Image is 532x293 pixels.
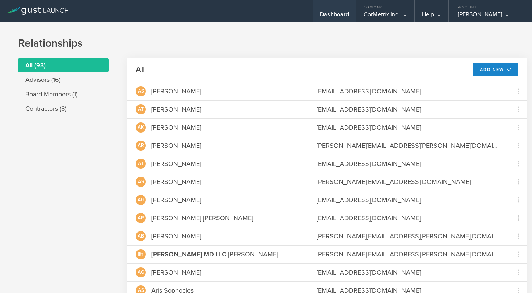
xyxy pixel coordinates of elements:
div: [PERSON_NAME] [458,11,519,22]
div: [PERSON_NAME] [151,87,201,96]
div: [EMAIL_ADDRESS][DOMAIN_NAME] [317,123,500,132]
div: [PERSON_NAME][EMAIL_ADDRESS][PERSON_NAME][DOMAIN_NAME] [317,231,500,241]
li: All (93) [18,58,109,72]
div: CorMetrix Inc. [364,11,407,22]
span: AB [138,234,144,239]
span: AG [138,197,144,202]
div: [PERSON_NAME] [PERSON_NAME] [151,213,253,223]
li: Contractors (8) [18,101,109,116]
div: [PERSON_NAME] [151,250,278,259]
div: [PERSON_NAME][EMAIL_ADDRESS][PERSON_NAME][DOMAIN_NAME] [317,250,500,259]
span: AK [138,125,144,130]
span: AS [138,288,144,293]
div: [EMAIL_ADDRESS][DOMAIN_NAME] [317,87,500,96]
div: Help [422,11,441,22]
button: Add New [473,63,519,76]
div: [PERSON_NAME] [151,195,201,205]
div: [PERSON_NAME] [151,268,201,277]
div: [PERSON_NAME][EMAIL_ADDRESS][PERSON_NAME][DOMAIN_NAME] [317,141,500,150]
div: Dashboard [320,11,349,22]
li: Advisors (16) [18,72,109,87]
li: Board Members (1) [18,87,109,101]
h1: Relationships [18,36,514,51]
span: AS [138,179,144,184]
span: AS [138,89,144,94]
h2: All [136,64,145,75]
div: [EMAIL_ADDRESS][DOMAIN_NAME] [317,213,500,223]
div: [PERSON_NAME] [151,231,201,241]
span: - [151,250,228,258]
div: [PERSON_NAME] [151,141,201,150]
div: [PERSON_NAME] [151,159,201,168]
div: [EMAIL_ADDRESS][DOMAIN_NAME] [317,195,500,205]
div: [EMAIL_ADDRESS][DOMAIN_NAME] [317,105,500,114]
strong: [PERSON_NAME] MD LLC [151,250,226,258]
div: [EMAIL_ADDRESS][DOMAIN_NAME] [317,159,500,168]
div: [PERSON_NAME] [151,123,201,132]
span: AR [138,143,144,148]
div: [PERSON_NAME] [151,177,201,187]
div: [EMAIL_ADDRESS][DOMAIN_NAME] [317,268,500,277]
span: AG [138,270,144,275]
div: [PERSON_NAME] [151,105,201,114]
span: AT [138,107,144,112]
span: AT [138,161,144,166]
div: [PERSON_NAME][EMAIL_ADDRESS][DOMAIN_NAME] [317,177,500,187]
span: AP [138,215,144,221]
